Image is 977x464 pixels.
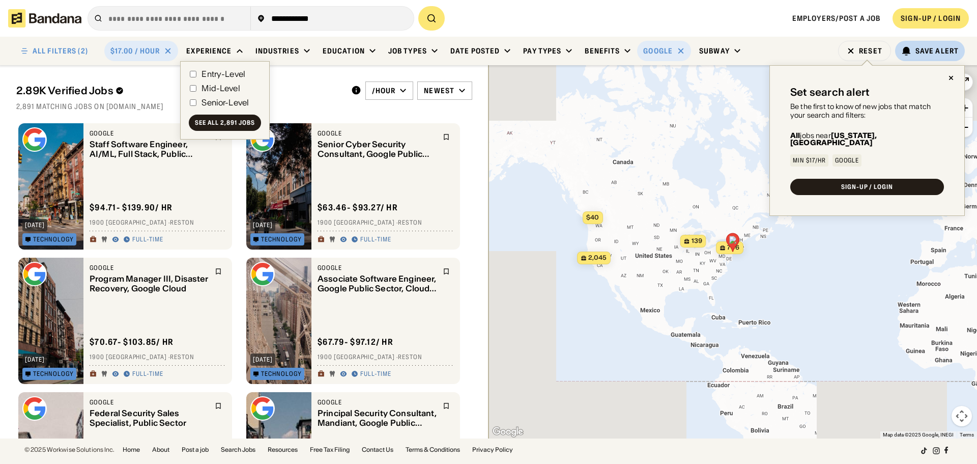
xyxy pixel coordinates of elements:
div: $ 63.46 - $93.27 / hr [318,202,398,213]
a: Resources [268,447,298,453]
div: [DATE] [25,222,45,228]
div: [DATE] [253,222,273,228]
div: $17.00 / hour [110,46,160,56]
div: Set search alert [790,86,870,98]
div: [DATE] [25,357,45,363]
img: Google logo [250,127,275,152]
div: Google [835,157,859,163]
span: Map data ©2025 Google, INEGI [883,432,954,438]
b: [US_STATE], [GEOGRAPHIC_DATA] [790,131,877,147]
div: Associate Software Engineer, Google Public Sector, Cloud Infrastructure [318,274,437,293]
img: Google logo [250,262,275,286]
div: 1900 [GEOGRAPHIC_DATA] · Reston [318,353,454,362]
div: jobs near [790,132,944,146]
div: Technology [33,371,74,377]
div: Entry-Level [202,70,245,78]
img: Google logo [250,396,275,421]
a: Employers/Post a job [792,14,880,23]
div: 2.89K Verified Jobs [16,85,343,97]
div: 1900 [GEOGRAPHIC_DATA] · Reston [90,219,226,227]
a: Terms & Conditions [406,447,460,453]
div: Principal Security Consultant, Mandiant, Google Public Sector [318,408,437,428]
img: Google logo [22,127,47,152]
div: Google [318,398,437,406]
div: ALL FILTERS (2) [33,47,88,54]
a: Open this area in Google Maps (opens a new window) [491,425,525,439]
img: Google logo [22,396,47,421]
div: Subway [699,46,730,56]
div: 2,891 matching jobs on [DOMAIN_NAME] [16,102,472,111]
span: $40 [586,213,599,221]
img: Bandana logotype [8,9,81,28]
div: 1900 [GEOGRAPHIC_DATA] · Reston [318,219,454,227]
div: Save Alert [915,46,959,56]
div: Technology [33,236,74,242]
div: Be the first to know of new jobs that match your search and filters: [790,102,944,120]
div: $ 94.71 - $139.90 / hr [90,202,173,213]
div: Newest [424,86,454,95]
a: Post a job [182,447,209,453]
span: 139 [692,237,702,245]
div: Pay Types [523,46,561,56]
div: SIGN-UP / LOGIN [841,184,893,190]
div: $ 70.67 - $103.85 / hr [90,337,174,347]
div: Google [90,129,209,138]
a: Free Tax Filing [310,447,350,453]
div: Google [318,129,437,138]
a: Search Jobs [221,447,255,453]
div: $ 67.79 - $97.12 / hr [318,337,393,347]
div: Experience [186,46,232,56]
div: © 2025 Workwise Solutions Inc. [24,447,114,453]
img: Google logo [22,262,47,286]
div: grid [16,117,472,439]
div: Technology [261,236,302,242]
div: Job Types [388,46,427,56]
div: Senior-Level [202,98,249,106]
div: See all 2,891 jobs [195,120,254,126]
a: Terms (opens in new tab) [960,432,974,438]
div: Date Posted [450,46,500,56]
div: 1900 [GEOGRAPHIC_DATA] · Reston [90,353,226,362]
a: Home [123,447,140,453]
div: Staff Software Engineer, AI/ML, Full Stack, Public Sector [90,140,209,159]
div: Education [323,46,365,56]
div: Google [643,46,673,56]
div: /hour [372,86,396,95]
div: Google [90,398,209,406]
div: Senior Cyber Security Consultant, Google Public Sector [318,140,437,159]
div: Min $17/hr [793,157,826,163]
div: Google [318,264,437,272]
div: Mid-Level [202,84,240,92]
button: Map camera controls [952,406,972,426]
div: [DATE] [253,357,273,363]
b: All [790,131,800,140]
div: SIGN-UP / LOGIN [901,14,961,23]
div: Benefits [585,46,620,56]
div: Federal Security Sales Specialist, Public Sector [90,408,209,428]
img: Google [491,425,525,439]
span: 2,045 [588,254,607,262]
a: Privacy Policy [472,447,513,453]
div: Industries [255,46,299,56]
div: Google [90,264,209,272]
a: About [152,447,169,453]
div: Reset [859,47,882,54]
div: Full-time [360,236,391,244]
div: Full-time [360,370,391,378]
div: Full-time [132,370,163,378]
a: Contact Us [362,447,393,453]
div: Full-time [132,236,163,244]
div: Program Manager III, Disaster Recovery, Google Cloud [90,274,209,293]
div: Technology [261,371,302,377]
